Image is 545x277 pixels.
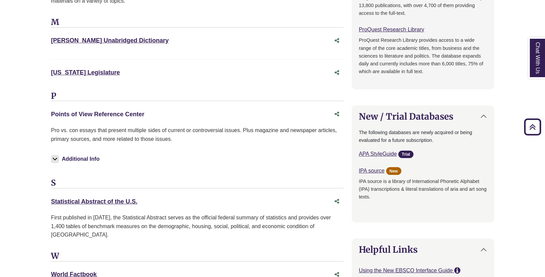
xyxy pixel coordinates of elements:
button: Share this database [330,66,344,79]
a: Points of View Reference Center [51,111,144,118]
p: ProQuest Research Library provides access to a wide range of the core academic titles, from busin... [359,36,487,75]
button: New / Trial Databases [352,106,494,127]
span: New [386,167,401,175]
button: Additional Info [51,154,102,164]
h3: P [51,91,344,101]
h3: W [51,251,344,261]
a: APA StyleGuide [359,151,397,157]
a: ProQuest Research Library [359,27,424,32]
p: First published in [DATE], the Statistical Abstract serves as the official federal summary of sta... [51,213,344,239]
h3: M [51,18,344,28]
button: Share this database [330,108,344,121]
a: Statistical Abstract of the U.S. [51,198,137,205]
button: Helpful Links [352,239,494,260]
a: [US_STATE] Legislature [51,69,120,76]
button: Share this database [330,34,344,47]
p: IPA source is a library of International Phonetic Alphabet (IPA) transcriptions & literal transla... [359,178,487,209]
a: IPA source [359,168,384,174]
a: Back to Top [522,122,543,131]
p: The following databases are newly acquired or being evaluated for a future subscription. [359,129,487,144]
p: Pro vs. con essays that present multiple sides of current or controversial issues. Plus magazine ... [51,126,344,143]
span: Trial [398,151,413,158]
a: Using the New EBSCO Interface Guide [359,268,454,273]
button: Share this database [330,195,344,208]
a: [PERSON_NAME] Unabridged Dictionary [51,37,169,44]
h3: S [51,178,344,188]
